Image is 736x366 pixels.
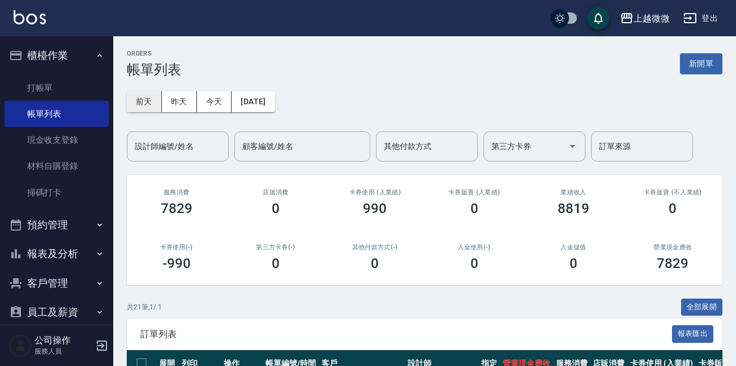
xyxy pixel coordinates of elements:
[363,201,387,216] h3: 990
[679,8,722,29] button: 登出
[161,201,192,216] h3: 7829
[272,201,280,216] h3: 0
[232,91,275,112] button: [DATE]
[127,62,181,78] h3: 帳單列表
[438,244,510,251] h2: 入金使用(-)
[672,325,714,343] button: 報表匯出
[127,91,162,112] button: 前天
[615,7,674,30] button: 上越微微
[672,328,714,339] a: 報表匯出
[14,10,46,24] img: Logo
[239,244,311,251] h2: 第三方卡券(-)
[657,256,688,271] h3: 7829
[197,91,232,112] button: 今天
[339,189,411,196] h2: 卡券使用 (入業績)
[162,256,191,271] h3: -990
[5,269,109,298] button: 客戶管理
[35,335,92,346] h5: 公司操作
[681,299,723,316] button: 全部展開
[570,256,577,271] h3: 0
[140,244,212,251] h2: 卡券使用(-)
[637,189,709,196] h2: 卡券販賣 (不入業績)
[5,180,109,206] a: 掃碼打卡
[634,11,670,25] div: 上越微微
[162,91,197,112] button: 昨天
[5,101,109,127] a: 帳單列表
[5,210,109,240] button: 預約管理
[563,137,581,155] button: Open
[5,297,109,327] button: 員工及薪資
[680,53,722,74] button: 新開單
[637,244,709,251] h2: 營業現金應收
[5,75,109,101] a: 打帳單
[371,256,379,271] h3: 0
[239,189,311,196] h2: 店販消費
[5,127,109,153] a: 現金收支登錄
[470,256,478,271] h3: 0
[127,50,181,57] h2: ORDERS
[9,334,32,357] img: Person
[5,153,109,179] a: 材料自購登錄
[438,189,510,196] h2: 卡券販賣 (入業績)
[680,58,722,69] a: 新開單
[140,189,212,196] h3: 服務消費
[537,244,609,251] h2: 入金儲值
[5,41,109,70] button: 櫃檯作業
[140,329,672,340] span: 訂單列表
[558,201,589,216] h3: 8819
[339,244,411,251] h2: 其他付款方式(-)
[470,201,478,216] h3: 0
[272,256,280,271] h3: 0
[587,7,610,29] button: save
[5,239,109,269] button: 報表及分析
[537,189,609,196] h2: 業績收入
[669,201,677,216] h3: 0
[127,302,162,312] p: 共 21 筆, 1 / 1
[35,346,92,356] p: 服務人員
